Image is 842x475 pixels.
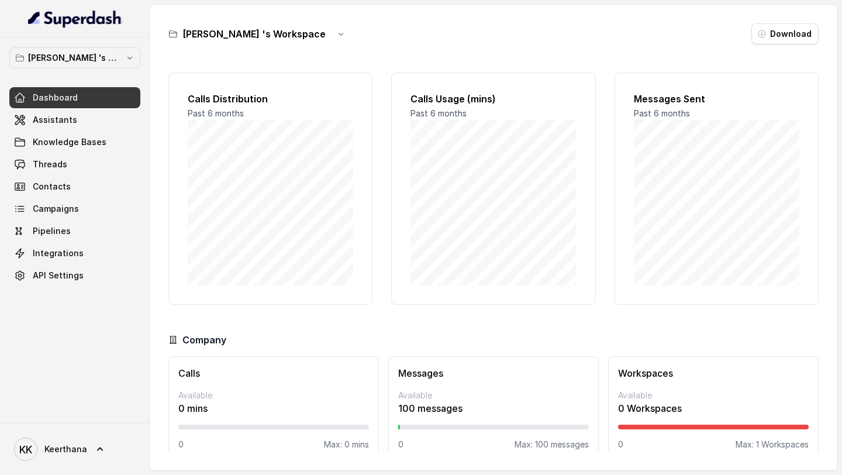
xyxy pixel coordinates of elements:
[398,390,589,401] p: Available
[19,443,32,456] text: KK
[178,401,369,415] p: 0 mins
[9,47,140,68] button: [PERSON_NAME] 's Workspace
[9,433,140,466] a: Keerthana
[9,154,140,175] a: Threads
[33,247,84,259] span: Integrations
[178,390,369,401] p: Available
[182,333,226,347] h3: Company
[736,439,809,450] p: Max: 1 Workspaces
[9,109,140,130] a: Assistants
[33,270,84,281] span: API Settings
[618,439,623,450] p: 0
[33,203,79,215] span: Campaigns
[9,198,140,219] a: Campaigns
[182,27,326,41] h3: [PERSON_NAME] 's Workspace
[324,439,369,450] p: Max: 0 mins
[33,225,71,237] span: Pipelines
[178,366,369,380] h3: Calls
[33,136,106,148] span: Knowledge Bases
[398,401,589,415] p: 100 messages
[9,221,140,242] a: Pipelines
[410,92,576,106] h2: Calls Usage (mins)
[28,51,122,65] p: [PERSON_NAME] 's Workspace
[751,23,819,44] button: Download
[634,92,799,106] h2: Messages Sent
[398,439,403,450] p: 0
[618,401,809,415] p: 0 Workspaces
[9,87,140,108] a: Dashboard
[28,9,122,28] img: light.svg
[188,92,353,106] h2: Calls Distribution
[178,439,184,450] p: 0
[398,366,589,380] h3: Messages
[618,366,809,380] h3: Workspaces
[634,108,690,118] span: Past 6 months
[9,132,140,153] a: Knowledge Bases
[33,159,67,170] span: Threads
[33,181,71,192] span: Contacts
[515,439,589,450] p: Max: 100 messages
[33,114,77,126] span: Assistants
[9,265,140,286] a: API Settings
[9,176,140,197] a: Contacts
[410,108,467,118] span: Past 6 months
[44,443,87,455] span: Keerthana
[188,108,244,118] span: Past 6 months
[618,390,809,401] p: Available
[9,243,140,264] a: Integrations
[33,92,78,104] span: Dashboard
